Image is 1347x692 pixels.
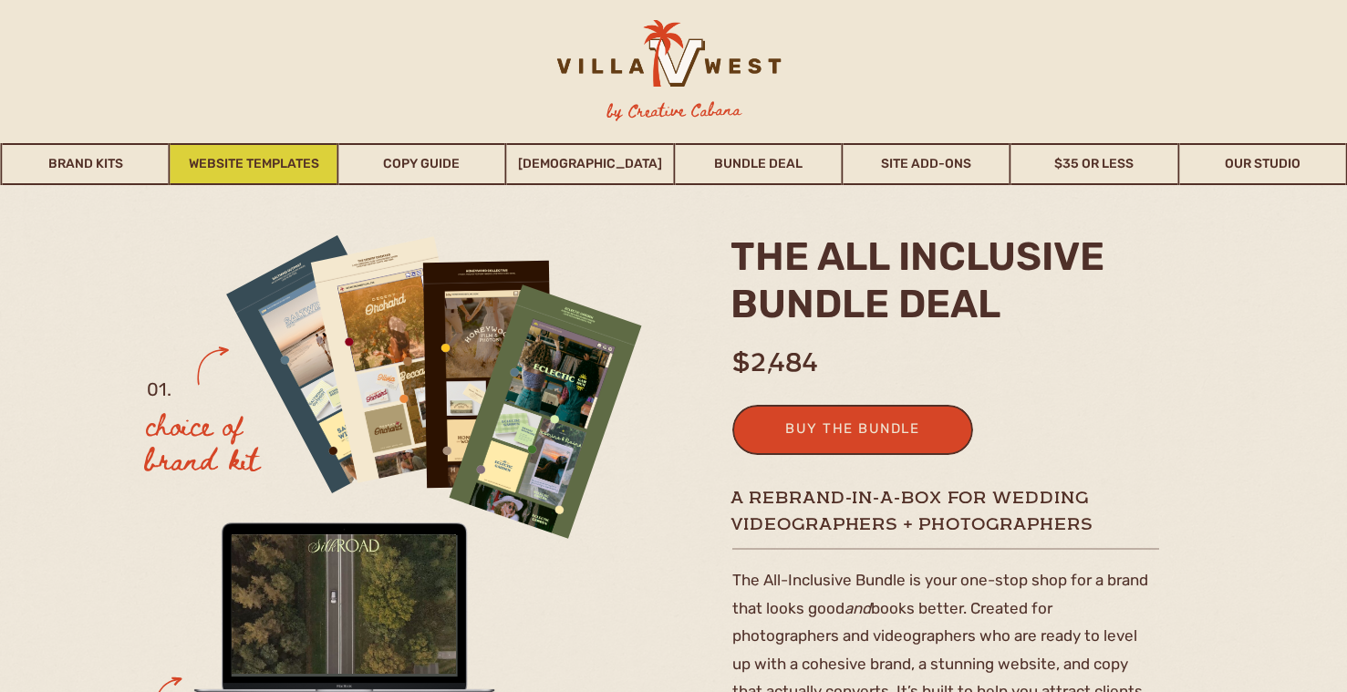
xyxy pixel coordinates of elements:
[844,599,871,617] i: and
[147,375,176,414] h2: 01.
[507,143,673,185] a: [DEMOGRAPHIC_DATA]
[732,344,880,367] h1: $2,484
[843,143,1009,185] a: Site Add-Ons
[730,233,1149,339] h2: the ALL INCLUSIVE BUNDLE deal
[763,417,942,447] a: buy the bundle
[1011,143,1177,185] a: $35 or Less
[591,98,756,125] h3: by Creative Cabana
[338,143,504,185] a: Copy Guide
[1179,143,1345,185] a: Our Studio
[145,407,295,478] h3: choice of brand kit
[3,143,169,185] a: Brand Kits
[675,143,841,185] a: Bundle Deal
[730,487,1165,535] h1: A rebrand-in-a-box for wedding videographers + photographers
[171,143,337,185] a: Website Templates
